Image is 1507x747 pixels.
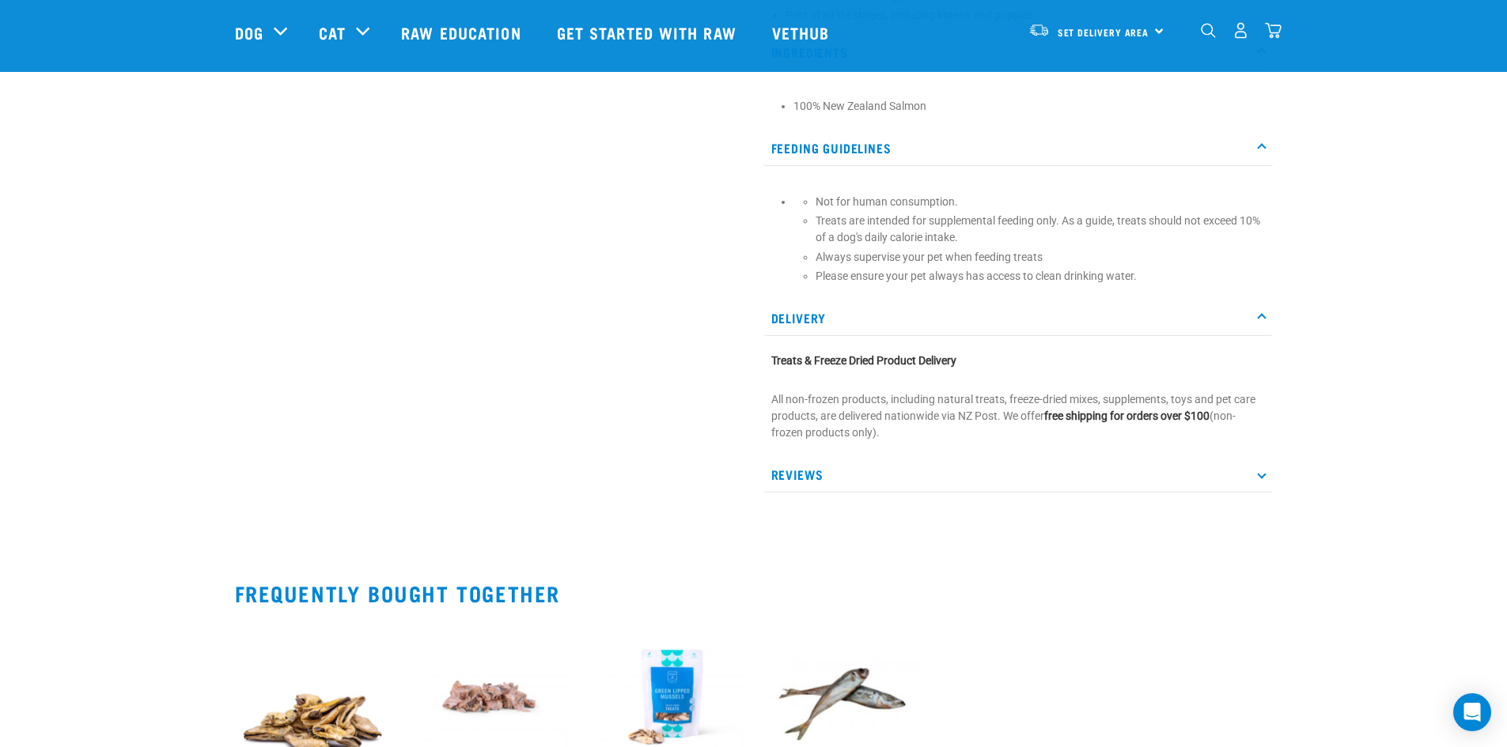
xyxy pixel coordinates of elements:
p: Please ensure your pet always has access to clean drinking water. [816,268,1265,285]
div: Open Intercom Messenger [1453,693,1491,731]
p: Reviews [763,457,1273,492]
img: van-moving.png [1028,23,1050,37]
a: Dog [235,21,263,44]
strong: free shipping for orders over $100 [1044,409,1210,422]
p: Not for human consumption. [816,194,1265,210]
p: Feeding Guidelines [763,130,1273,166]
a: Get started with Raw [541,1,756,64]
p: All non-frozen products, including natural treats, freeze-dried mixes, supplements, toys and pet ... [771,391,1265,441]
a: Cat [319,21,346,44]
h2: Frequently bought together [235,581,1273,606]
img: home-icon-1@2x.png [1201,23,1216,38]
img: home-icon@2x.png [1265,22,1282,39]
a: Vethub [756,1,850,64]
img: user.png [1232,22,1249,39]
li: 100% New Zealand Salmon [793,98,1265,115]
p: Treats are intended for supplemental feeding only. As a guide, treats should not exceed 10% of a ... [816,213,1265,246]
p: Delivery [763,300,1273,336]
span: Set Delivery Area [1058,29,1149,35]
a: Raw Education [385,1,540,64]
p: Always supervise your pet when feeding treats [816,249,1265,266]
strong: Treats & Freeze Dried Product Delivery [771,354,956,367]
